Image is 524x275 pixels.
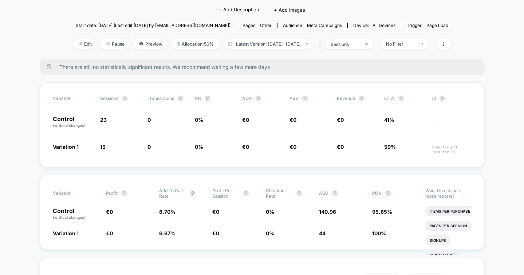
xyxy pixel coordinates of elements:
[246,144,249,150] span: 0
[425,221,472,231] li: Pages Per Session
[307,23,342,28] span: Meta campaigns
[242,144,249,150] span: €
[337,117,344,123] span: €
[283,23,342,28] div: Audience:
[178,96,184,101] button: ?
[332,190,338,196] button: ?
[195,144,203,150] span: 0 %
[289,96,299,101] span: PSV
[425,235,450,245] li: Signups
[205,96,210,101] button: ?
[53,144,79,150] span: Variation 1
[79,42,82,46] img: edit
[426,23,448,28] span: Page Load
[100,117,107,123] span: 23
[100,144,106,150] span: 15
[385,190,391,196] button: ?
[384,117,394,123] span: 41%
[386,41,415,47] div: No Filter
[289,117,296,123] span: €
[159,188,186,199] span: Add To Cart Rate
[212,209,219,215] span: €
[266,230,274,236] span: 0 %
[172,39,219,49] span: Allocation: 50%
[73,39,97,49] span: Edit
[243,23,272,28] div: Pages:
[384,144,396,150] span: 59%
[256,96,261,101] button: ?
[398,96,404,101] button: ?
[53,123,86,128] span: (without changes)
[432,96,472,101] span: CI
[147,96,174,101] span: Transactions
[266,188,293,199] span: Checkout Rate
[223,39,314,49] span: Latest Version: [DATE] - [DATE]
[337,144,344,150] span: €
[260,23,272,28] span: other
[53,96,93,101] span: Variation
[59,64,470,70] span: There are still no statistically significant results. We recommend waiting a few more days
[195,117,203,123] span: 0 %
[106,42,110,46] img: end
[243,190,249,196] button: ?
[365,43,368,45] img: end
[372,209,392,215] span: 95.65 %
[340,144,344,150] span: 0
[147,144,151,150] span: 0
[432,145,472,154] span: Insufficient data for CI
[293,117,296,123] span: 0
[293,144,296,150] span: 0
[190,190,196,196] button: ?
[101,39,130,49] span: Pause
[242,117,249,123] span: €
[296,190,302,196] button: ?
[421,43,423,44] img: end
[53,116,93,128] p: Control
[372,230,386,236] span: 100 %
[134,39,168,49] span: Preview
[289,144,296,150] span: €
[122,96,128,101] button: ?
[218,6,259,13] span: + Add Description
[384,96,424,101] span: OTW
[159,230,176,236] span: 6.67 %
[159,209,176,215] span: 8.70 %
[53,188,93,199] span: Variation
[110,230,113,236] span: 0
[306,43,308,44] img: end
[347,23,401,28] span: Device:
[121,190,127,196] button: ?
[331,42,360,47] div: sessions
[195,96,201,101] span: CR
[319,190,328,196] span: ASD
[302,96,308,101] button: ?
[425,206,474,216] li: Items Per Purchase
[106,190,118,196] span: Profit
[440,96,445,101] button: ?
[216,209,219,215] span: 0
[246,117,249,123] span: 0
[212,188,239,199] span: Profit Per Session
[177,42,180,46] img: rebalance
[147,117,151,123] span: 0
[216,230,219,236] span: 0
[266,209,274,215] span: 0 %
[319,230,326,236] span: 44
[274,7,305,13] span: + Add Images
[318,39,325,50] span: |
[425,188,471,199] p: Would like to see more reports?
[319,209,336,215] span: 140.96
[53,215,86,220] span: (without changes)
[337,96,355,101] span: Revenue
[407,23,448,28] div: Trigger:
[53,208,99,220] p: Control
[110,209,113,215] span: 0
[53,230,79,236] span: Variation 1
[76,23,231,28] span: Start date: [DATE] (Last edit [DATE] by [EMAIL_ADDRESS][DOMAIN_NAME])
[100,96,118,101] span: Sessions
[106,209,113,215] span: €
[340,117,344,123] span: 0
[106,230,113,236] span: €
[372,190,382,196] span: PDV
[432,118,472,128] span: ---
